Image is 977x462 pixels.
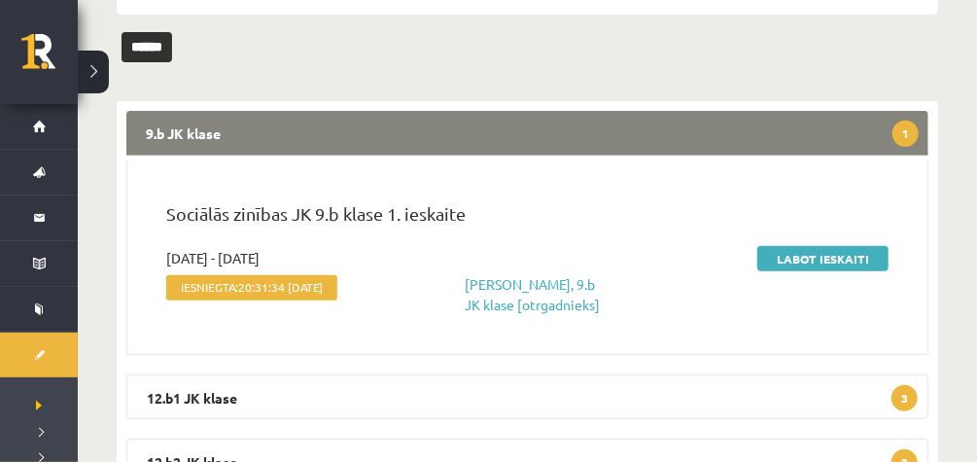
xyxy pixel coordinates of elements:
[21,34,78,83] a: Rīgas 1. Tālmācības vidusskola
[166,275,337,301] span: Iesniegta:
[892,121,919,147] span: 1
[757,246,889,271] a: Labot ieskaiti
[126,374,928,419] legend: 12.b1 JK klase
[166,248,260,268] span: [DATE] - [DATE]
[891,385,918,411] span: 3
[126,111,928,156] legend: 9.b JK klase
[238,280,323,294] span: 20:31:34 [DATE]
[166,200,889,236] p: Sociālās zinības JK 9.b klase 1. ieskaite
[466,275,601,313] a: [PERSON_NAME], 9.b JK klase [otrgadnieks]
